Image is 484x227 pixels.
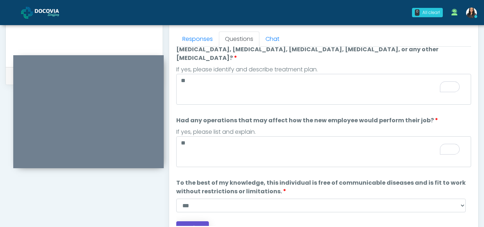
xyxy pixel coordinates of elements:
div: All clear! [422,9,440,16]
a: Responses [176,32,219,47]
label: To the best of my knowledge, this individual is free of communicable diseases and is fit to work ... [176,179,471,196]
textarea: To enrich screen reader interactions, please activate Accessibility in Grammarly extension settings [176,74,471,105]
a: 0 All clear! [408,5,447,20]
a: Docovia [21,1,71,24]
div: 0 [415,9,420,16]
a: Chat [259,32,286,47]
iframe: To enrich screen reader interactions, please activate Accessibility in Grammarly extension settings [13,64,164,168]
textarea: To enrich screen reader interactions, please activate Accessibility in Grammarly extension settings [176,136,471,167]
img: Viral Patel [466,8,477,18]
img: Docovia [35,9,71,16]
button: Open LiveChat chat widget [6,3,27,24]
label: Is there a history of, or recent exposure, to [MEDICAL_DATA] such as Tuberculosis, [MEDICAL_DATA]... [176,37,471,62]
img: Docovia [21,7,33,19]
div: If yes, please list and explain. [176,128,471,136]
div: If yes, please identify and describe treatment plan. [176,65,471,74]
label: Had any operations that may affect how the new employee would perform their job? [176,116,438,125]
a: Questions [219,32,259,47]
